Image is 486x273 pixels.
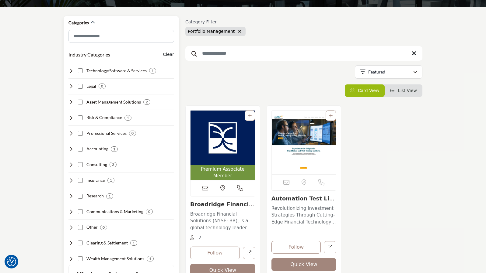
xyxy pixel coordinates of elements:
[324,241,336,254] a: Open automation-test-listing in new tab
[86,68,147,74] h4: Technology/Software & Services: Developing and implementing technology solutions to support secur...
[7,257,16,266] button: Consent Preferences
[368,69,385,75] p: Featured
[86,99,141,105] h4: Asset Management Solutions: Offering investment strategies, portfolio management, and performance...
[149,68,156,73] div: 1 Results For Technology/Software & Services
[78,147,83,152] input: Select Accounting checkbox
[190,201,255,208] h3: Broadridge Financial Solutions, Inc.
[146,209,153,214] div: 0 Results For Communications & Marketing
[86,83,96,89] h4: Legal: Providing legal advice, compliance support, and litigation services to securities industry...
[86,162,107,168] h4: Consulting: Providing strategic, operational, and technical consulting services to securities ind...
[185,46,422,61] input: Search Keyword
[390,88,417,93] a: View List
[110,178,112,183] b: 1
[190,201,254,214] a: Broadridge Financial...
[103,225,105,230] b: 0
[190,209,255,231] a: Broadridge Financial Solutions (NYSE: BR), is a global technology leader with the trusted experti...
[86,240,128,246] h4: Clearing & Settlement: Facilitating the efficient processing, clearing, and settlement of securit...
[78,194,83,199] input: Select Research checkbox
[68,51,110,58] button: Industry Categories
[86,177,105,183] h4: Insurance: Offering insurance solutions to protect securities industry firms from various risks.
[329,113,333,118] a: Add To List
[78,209,83,214] input: Select Communications & Marketing checkbox
[78,178,83,183] input: Select Insurance checkbox
[271,203,337,226] a: Revolutionizing Investment Strategies Through Cutting-Edge Financial Technology As a distinguishe...
[86,130,127,136] h4: Professional Services: Delivering staffing, training, and outsourcing services to support securit...
[143,99,150,105] div: 2 Results For Asset Management Solutions
[130,240,137,246] div: 1 Results For Clearing & Settlement
[109,194,111,198] b: 1
[113,147,115,151] b: 1
[188,29,235,34] span: Portfolio Management
[99,84,106,89] div: 0 Results For Legal
[148,210,150,214] b: 0
[86,209,143,215] h4: Communications & Marketing: Delivering marketing, public relations, and investor relations servic...
[133,241,135,245] b: 1
[248,113,252,118] a: Add To List
[345,84,385,97] li: Card View
[78,68,83,73] input: Select Technology/Software & Services checkbox
[271,195,337,202] h3: Automation Test Listing
[127,116,129,120] b: 1
[78,115,83,120] input: Select Risk & Compliance checkbox
[106,193,113,199] div: 1 Results For Research
[78,162,83,167] input: Select Consulting checkbox
[131,131,134,135] b: 0
[86,114,122,121] h4: Risk & Compliance: Helping securities industry firms manage risk, ensure compliance, and prevent ...
[190,211,255,231] p: Broadridge Financial Solutions (NYSE: BR), is a global technology leader with the trusted experti...
[190,247,240,259] button: Follow
[101,84,103,88] b: 0
[147,256,154,261] div: 1 Results For Wealth Management Solutions
[358,88,379,93] span: Card View
[107,178,114,183] div: 1 Results For Insurance
[78,225,83,230] input: Select Other checkbox
[78,131,83,136] input: Select Professional Services checkbox
[112,162,114,167] b: 2
[111,146,118,152] div: 1 Results For Accounting
[398,88,417,93] span: List View
[271,195,335,208] a: Automation Test List...
[243,247,255,259] a: Open broadridge-financial-solutions-inc in new tab
[350,88,379,93] a: View Card
[271,205,337,226] p: Revolutionizing Investment Strategies Through Cutting-Edge Financial Technology As a distinguishe...
[86,193,104,199] h4: Research: Conducting market, financial, economic, and industry research for securities industry p...
[191,111,255,180] a: Open Listing in new tab
[152,69,154,73] b: 1
[78,256,83,261] input: Select Wealth Management Solutions checkbox
[100,225,107,230] div: 0 Results For Other
[68,20,89,26] h2: Categories
[68,30,174,43] input: Search Category
[163,51,174,58] buton: Clear
[198,235,201,241] span: 2
[78,84,83,89] input: Select Legal checkbox
[124,115,131,121] div: 1 Results For Risk & Compliance
[355,65,422,79] button: Featured
[146,100,148,104] b: 2
[190,234,201,241] div: Followers
[86,146,108,152] h4: Accounting: Providing financial reporting, auditing, tax, and advisory services to securities ind...
[191,111,255,165] img: Broadridge Financial Solutions, Inc.
[78,241,83,245] input: Select Clearing & Settlement checkbox
[78,100,83,104] input: Select Asset Management Solutions checkbox
[86,256,144,262] h4: Wealth Management Solutions: Providing comprehensive wealth management services to high-net-worth...
[129,131,136,136] div: 0 Results For Professional Services
[272,111,336,174] img: Automation Test Listing
[7,257,16,266] img: Revisit consent button
[272,111,336,174] a: Open Listing in new tab
[271,258,337,271] button: Quick View
[110,162,117,167] div: 2 Results For Consulting
[185,19,246,25] h6: Category Filter
[149,257,151,261] b: 1
[385,84,422,97] li: List View
[86,224,98,230] h4: Other: Encompassing various other services and organizations supporting the securities industry e...
[192,166,254,179] span: Premium Associate Member
[271,241,321,254] button: Follow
